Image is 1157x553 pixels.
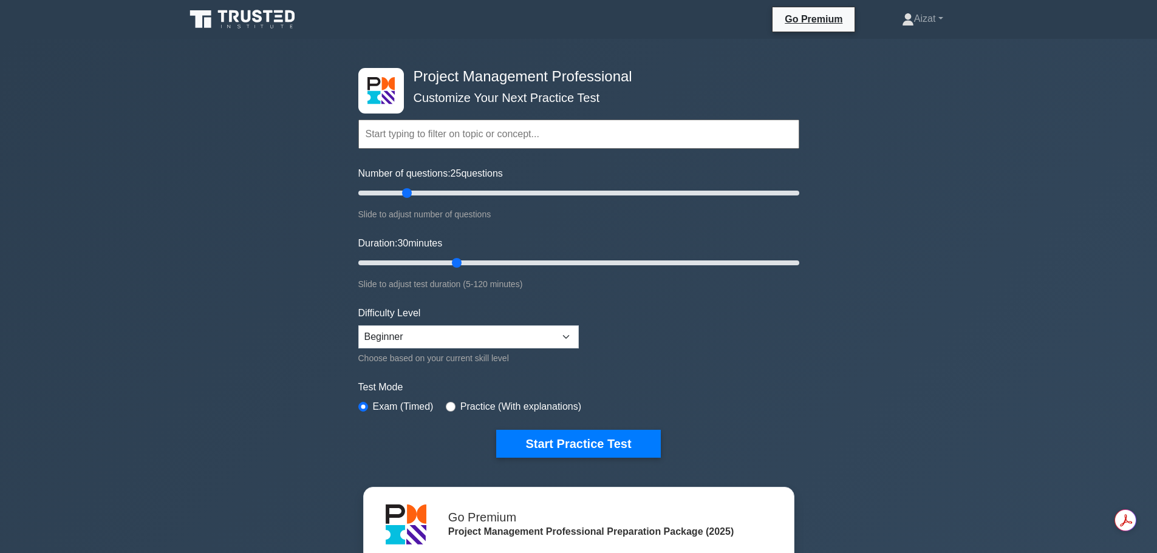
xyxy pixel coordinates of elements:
a: Aizat [873,7,972,31]
div: Choose based on your current skill level [358,351,579,365]
label: Difficulty Level [358,306,421,321]
label: Exam (Timed) [373,399,434,414]
button: Start Practice Test [496,430,660,458]
label: Test Mode [358,380,799,395]
input: Start typing to filter on topic or concept... [358,120,799,149]
span: 30 [397,238,408,248]
a: Go Premium [777,12,850,27]
span: 25 [451,168,462,178]
div: Slide to adjust number of questions [358,207,799,222]
div: Slide to adjust test duration (5-120 minutes) [358,277,799,291]
h4: Project Management Professional [409,68,740,86]
label: Number of questions: questions [358,166,503,181]
label: Practice (With explanations) [460,399,581,414]
label: Duration: minutes [358,236,443,251]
